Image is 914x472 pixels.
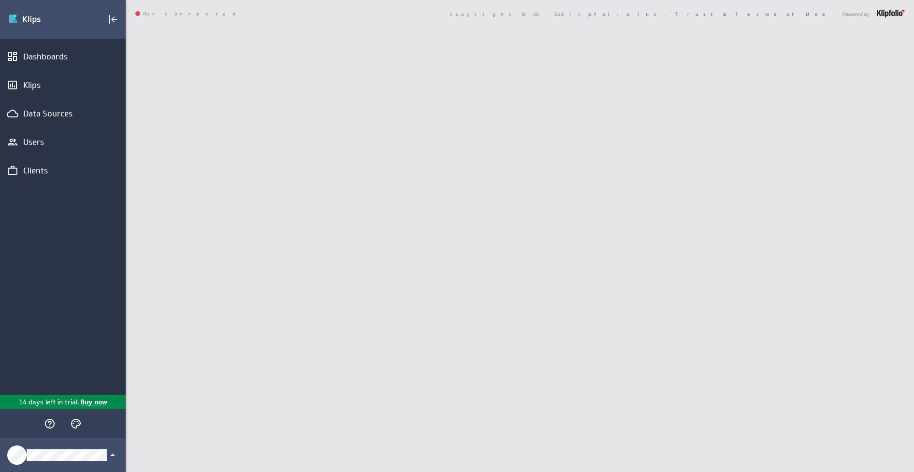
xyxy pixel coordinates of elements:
[23,165,102,176] div: Clients
[42,415,58,432] div: Help
[135,11,243,17] span: Not connected.
[23,51,102,62] div: Dashboards
[23,108,102,119] div: Data Sources
[450,12,665,16] span: Copyright © 2025
[70,418,82,429] svg: Themes
[105,11,121,28] div: Collapse
[23,137,102,147] div: Users
[19,397,79,407] p: 14 days left in trial.
[675,11,832,17] a: Trust & Terms of Use
[561,11,665,17] a: Klipfolio Inc.
[68,415,84,432] div: Themes
[23,80,102,90] div: Klips
[842,12,870,16] span: Powered by
[8,12,76,27] img: Klipfolio klips logo
[8,12,76,27] div: Go to Dashboards
[877,10,904,17] img: logo-footer.png
[79,397,107,407] p: Buy now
